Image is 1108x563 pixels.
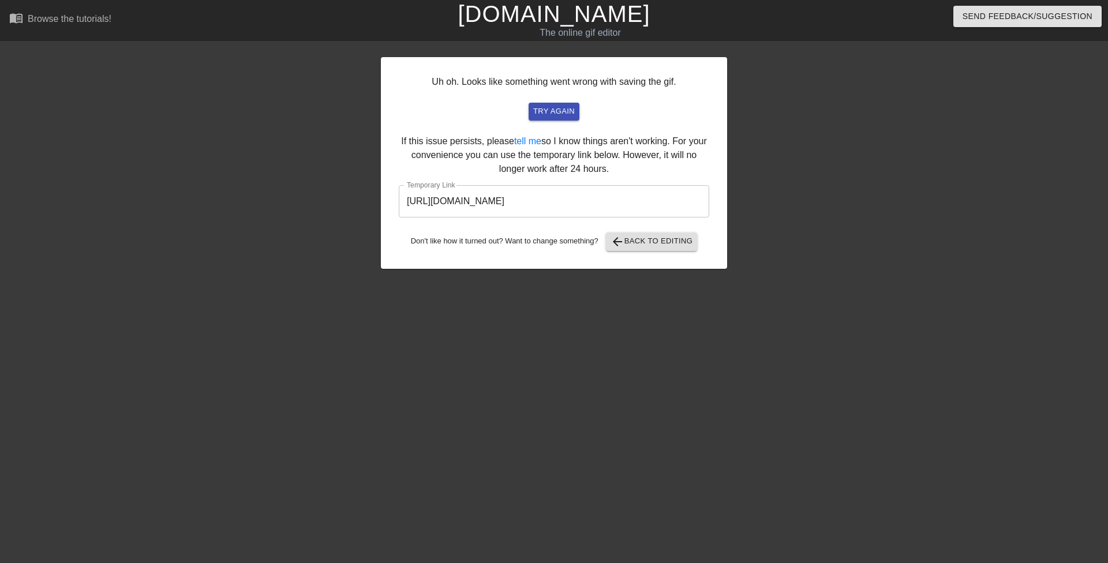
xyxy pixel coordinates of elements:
input: bare [399,185,709,217]
span: try again [533,105,575,118]
div: The online gif editor [375,26,785,40]
span: Back to Editing [611,235,693,249]
a: [DOMAIN_NAME] [458,1,650,27]
span: arrow_back [611,235,624,249]
div: Browse the tutorials! [28,14,111,24]
div: Don't like how it turned out? Want to change something? [399,232,709,251]
span: Send Feedback/Suggestion [963,9,1092,24]
span: menu_book [9,11,23,25]
a: tell me [514,136,541,146]
div: Uh oh. Looks like something went wrong with saving the gif. If this issue persists, please so I k... [381,57,727,269]
button: Send Feedback/Suggestion [953,6,1102,27]
button: try again [529,103,579,121]
a: Browse the tutorials! [9,11,111,29]
button: Back to Editing [606,232,698,251]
